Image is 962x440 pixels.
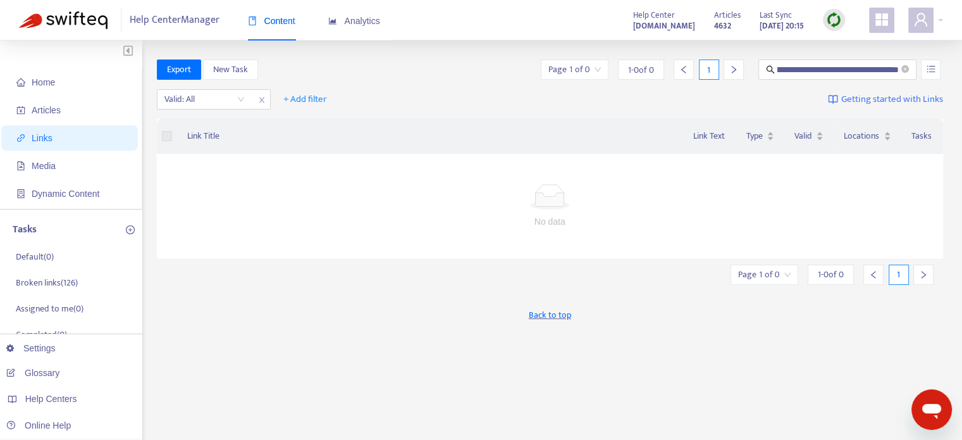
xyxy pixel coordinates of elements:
th: Valid [784,119,834,154]
span: plus-circle [126,225,135,234]
span: Articles [714,8,741,22]
img: image-link [828,94,838,104]
span: Articles [32,105,61,115]
span: user [913,12,928,27]
span: book [248,16,257,25]
span: Home [32,77,55,87]
a: Glossary [6,368,59,378]
span: Getting started with Links [841,92,943,107]
button: New Task [203,60,258,80]
span: Help Center [633,8,675,22]
th: Link Title [177,119,683,154]
a: Online Help [6,420,71,431]
span: area-chart [328,16,337,25]
span: 1 - 0 of 0 [818,268,844,281]
span: 1 - 0 of 0 [628,63,654,77]
strong: 4632 [714,19,731,33]
span: right [729,65,738,74]
iframe: Button to launch messaging window [911,389,952,430]
span: Valid [794,129,813,143]
span: appstore [874,12,889,27]
span: + Add filter [283,92,327,107]
th: Tasks [901,119,943,154]
span: right [919,270,928,279]
a: [DOMAIN_NAME] [633,18,695,33]
th: Locations [834,119,901,154]
strong: [DATE] 20:15 [760,19,804,33]
p: Broken links ( 126 ) [16,276,78,289]
strong: [DOMAIN_NAME] [633,19,695,33]
div: 1 [699,60,719,80]
div: 1 [889,265,909,285]
th: Link Text [683,119,736,154]
span: account-book [16,106,25,115]
a: Getting started with Links [828,89,943,110]
span: container [16,189,25,198]
span: Help Centers [25,394,77,404]
button: Export [157,60,201,80]
button: unordered-list [921,60,940,80]
span: Help Center Manager [130,8,219,32]
span: Type [746,129,764,143]
div: No data [172,215,928,229]
p: Tasks [13,222,37,237]
span: Dynamic Content [32,189,99,199]
span: New Task [213,63,248,77]
span: unordered-list [927,65,935,73]
a: Settings [6,343,56,353]
span: file-image [16,161,25,170]
span: search [766,65,775,74]
p: Assigned to me ( 0 ) [16,302,83,315]
span: close [254,92,270,108]
span: Last Sync [760,8,792,22]
th: Type [736,119,784,154]
img: Swifteq [19,11,108,29]
button: + Add filter [274,89,336,110]
span: Links [32,133,52,143]
span: left [679,65,688,74]
p: Default ( 0 ) [16,250,54,263]
span: close-circle [901,65,909,73]
p: Completed ( 0 ) [16,328,67,341]
span: Content [248,16,295,26]
span: left [869,270,878,279]
span: Back to top [529,308,571,322]
span: link [16,134,25,142]
span: home [16,78,25,87]
span: close-circle [901,64,909,76]
span: Locations [844,129,881,143]
span: Media [32,161,56,171]
img: sync.dc5367851b00ba804db3.png [826,12,842,28]
span: Export [167,63,191,77]
span: Analytics [328,16,380,26]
